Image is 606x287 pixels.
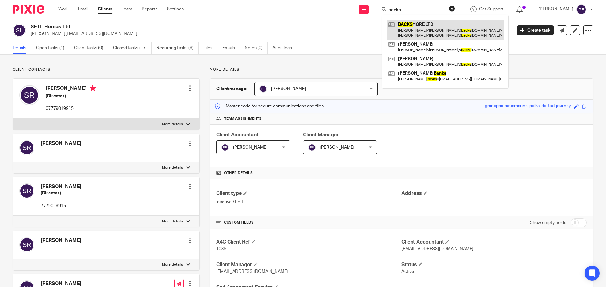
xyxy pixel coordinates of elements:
p: More details [162,122,183,127]
h4: [PERSON_NAME] [41,237,81,244]
a: Clients [98,6,112,12]
img: svg%3E [19,237,34,252]
h4: Client Manager [216,261,401,268]
a: Open tasks (1) [36,42,69,54]
p: More details [162,262,183,267]
p: Inactive / Left [216,199,401,205]
span: 1085 [216,247,226,251]
p: 7779019915 [41,203,81,209]
span: Other details [224,170,253,175]
button: Clear [449,5,455,12]
img: svg%3E [259,85,267,93]
a: Reports [142,6,157,12]
img: svg%3E [19,183,34,198]
h4: Address [401,190,587,197]
input: Search [388,8,445,13]
h4: [PERSON_NAME] [41,140,81,147]
a: Details [13,42,31,54]
a: Settings [167,6,184,12]
a: Notes (0) [245,42,268,54]
p: [PERSON_NAME][EMAIL_ADDRESS][DOMAIN_NAME] [31,31,508,37]
h5: (Director) [46,93,96,99]
span: Get Support [479,7,503,11]
img: svg%3E [13,24,26,37]
a: Files [203,42,217,54]
h4: Status [401,261,587,268]
a: Create task [517,25,554,35]
h5: (Director) [41,190,81,196]
img: svg%3E [19,85,39,105]
a: Emails [222,42,240,54]
img: svg%3E [221,144,229,151]
a: Audit logs [272,42,297,54]
a: Work [58,6,68,12]
span: Active [401,269,414,274]
h4: Client Accountant [401,239,587,245]
p: Client contacts [13,67,200,72]
h4: Client type [216,190,401,197]
p: [PERSON_NAME] [538,6,573,12]
a: Client tasks (0) [74,42,108,54]
img: svg%3E [19,140,34,155]
p: 07779019915 [46,106,96,112]
p: Master code for secure communications and files [215,103,324,109]
span: [PERSON_NAME] [320,145,354,150]
span: [EMAIL_ADDRESS][DOMAIN_NAME] [216,269,288,274]
h4: [PERSON_NAME] [41,280,113,287]
span: Client Accountant [216,132,258,137]
img: svg%3E [308,144,316,151]
p: More details [162,219,183,224]
p: More details [210,67,593,72]
div: grandpas-aquamarine-polka-dotted-journey [485,103,571,110]
a: Closed tasks (17) [113,42,152,54]
p: More details [162,165,183,170]
span: [EMAIL_ADDRESS][DOMAIN_NAME] [401,247,473,251]
img: svg%3E [576,4,586,14]
label: Show empty fields [530,220,566,226]
h4: [PERSON_NAME] [46,85,96,93]
span: Client Manager [303,132,339,137]
a: Email [78,6,88,12]
h4: [PERSON_NAME] [41,183,81,190]
a: Recurring tasks (9) [157,42,199,54]
h4: CUSTOM FIELDS [216,220,401,225]
span: [PERSON_NAME] [271,87,306,91]
h4: A4C Client Ref [216,239,401,245]
i: Primary [90,85,96,91]
h3: Client manager [216,86,248,92]
h2: SETL Homes Ltd [31,24,412,30]
span: Team assignments [224,116,262,121]
a: Team [122,6,132,12]
span: [PERSON_NAME] [233,145,268,150]
img: Pixie [13,5,44,14]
